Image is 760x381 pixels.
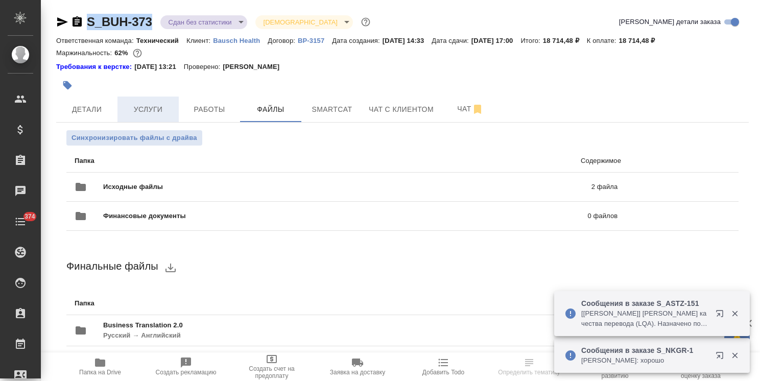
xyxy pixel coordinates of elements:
button: Синхронизировать файлы с драйва [66,130,202,146]
button: Доп статусы указывают на важность/срочность заказа [359,15,372,29]
p: Содержимое [338,156,621,166]
span: Определить тематику [498,369,560,376]
span: Финансовые документы [103,211,387,221]
p: 18 714,48 ₽ [543,37,587,44]
p: 0 файлов [387,211,617,221]
p: Сообщения в заказе S_ASTZ-151 [581,298,709,308]
span: 374 [18,211,41,222]
span: Smartcat [307,103,357,116]
p: Ответственная команда: [56,37,136,44]
button: Добавить тэг [56,74,79,97]
p: Bausch Health [213,37,268,44]
p: Договор: [268,37,298,44]
p: [DATE] 14:33 [383,37,432,44]
span: Работы [185,103,234,116]
a: Требования к верстке: [56,62,134,72]
svg: Отписаться [471,103,484,115]
p: 18 714,48 ₽ [619,37,663,44]
button: Закрыть [724,309,745,318]
div: Сдан без статистики [255,15,353,29]
button: Определить тематику [486,352,572,381]
button: Добавить Todo [400,352,486,381]
p: 2 файла [377,182,617,192]
button: 5904.18 RUB; [131,46,144,60]
div: Сдан без статистики [160,15,247,29]
span: Детали [62,103,111,116]
button: Создать счет на предоплату [229,352,315,381]
span: Чат [446,103,495,115]
p: Сообщения в заказе S_NKGR-1 [581,345,709,355]
span: Восстановление макета средней сложности с полным соответствием оформлению оригинала [103,351,502,362]
span: Папка на Drive [79,369,121,376]
a: 374 [3,209,38,234]
p: Итого: [520,37,542,44]
p: [[PERSON_NAME]] [PERSON_NAME] качества перевода (LQA). Назначено подразделение "MedQA" [581,308,709,329]
p: Русский → Английский [103,330,382,341]
p: Содержимое [338,298,621,308]
p: [PERSON_NAME] [223,62,287,72]
p: [DATE] 17:00 [471,37,521,44]
span: Заявка на доставку [330,369,385,376]
button: folder [68,175,93,199]
p: Дата сдачи: [432,37,471,44]
button: folder [68,318,93,343]
p: Технический [136,37,186,44]
span: Business Translation 2.0 [103,320,382,330]
p: Клиент: [186,37,213,44]
span: Чат с клиентом [369,103,434,116]
span: Финальные файлы [66,260,158,272]
span: Создать рекламацию [156,369,217,376]
p: ВР-3157 [298,37,332,44]
div: Нажми, чтобы открыть папку с инструкцией [56,62,134,72]
p: Маржинальность: [56,49,114,57]
p: [DATE] 13:21 [134,62,184,72]
p: Дата создания: [332,37,382,44]
button: Открыть в новой вкладке [709,303,734,328]
a: S_BUH-373 [87,15,152,29]
p: [PERSON_NAME]: хорошо [581,355,709,366]
button: Скопировать ссылку для ЯМессенджера [56,16,68,28]
p: Папка [75,298,338,308]
span: Добавить Todo [422,369,464,376]
button: folder [68,204,93,228]
button: download [158,255,183,280]
span: Исходные файлы [103,182,377,192]
p: Проверено: [184,62,223,72]
span: Файлы [246,103,295,116]
span: Услуги [124,103,173,116]
button: Заявка на доставку [315,352,400,381]
a: ВР-3157 [298,36,332,44]
button: Сдан без статистики [165,18,235,27]
p: 0 / 2 файла [382,325,617,336]
button: Папка на Drive [57,352,143,381]
span: Синхронизировать файлы с драйва [72,133,197,143]
span: [PERSON_NAME] детали заказа [619,17,721,27]
a: Bausch Health [213,36,268,44]
button: [DEMOGRAPHIC_DATA] [260,18,341,27]
p: Папка [75,156,338,166]
button: folder [68,349,93,374]
span: Создать счет на предоплату [235,365,308,379]
button: Скопировать ссылку [71,16,83,28]
button: Закрыть [724,351,745,360]
button: Создать рекламацию [143,352,229,381]
p: К оплате: [587,37,619,44]
button: Открыть в новой вкладке [709,345,734,370]
p: 62% [114,49,130,57]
